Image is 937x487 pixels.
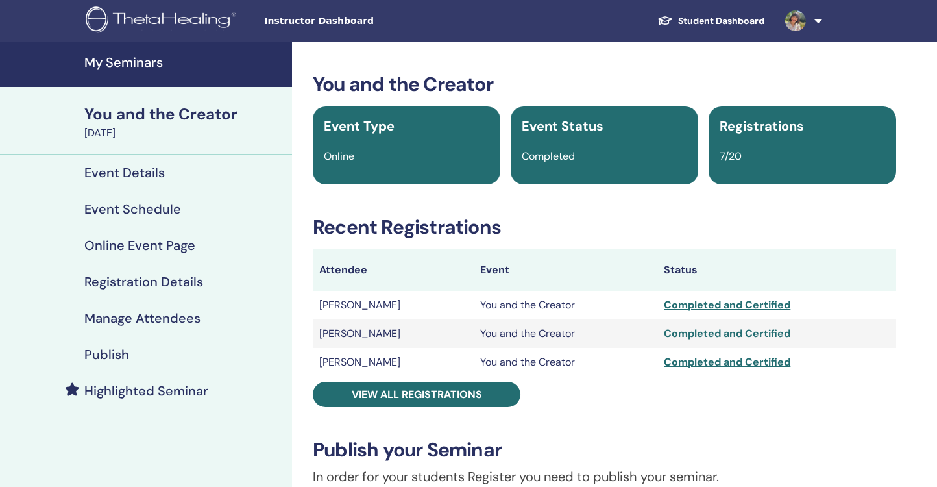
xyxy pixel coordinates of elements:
[664,355,889,370] div: Completed and Certified
[664,326,889,342] div: Completed and Certified
[84,125,284,141] div: [DATE]
[657,15,673,26] img: graduation-cap-white.svg
[84,383,208,399] h4: Highlighted Seminar
[522,149,575,163] span: Completed
[313,382,520,407] a: View all registrations
[84,103,284,125] div: You and the Creator
[474,319,658,348] td: You and the Creator
[324,149,354,163] span: Online
[313,291,474,319] td: [PERSON_NAME]
[84,274,203,290] h4: Registration Details
[84,310,201,326] h4: Manage Attendees
[647,9,775,33] a: Student Dashboard
[84,347,129,362] h4: Publish
[84,201,181,217] h4: Event Schedule
[313,319,474,348] td: [PERSON_NAME]
[474,249,658,291] th: Event
[720,118,804,134] span: Registrations
[313,438,896,462] h3: Publish your Seminar
[84,165,165,181] h4: Event Details
[313,216,896,239] h3: Recent Registrations
[657,249,895,291] th: Status
[785,10,806,31] img: default.jpg
[86,6,241,36] img: logo.png
[264,14,459,28] span: Instructor Dashboard
[84,238,195,253] h4: Online Event Page
[313,73,896,96] h3: You and the Creator
[324,118,395,134] span: Event Type
[313,249,474,291] th: Attendee
[664,297,889,313] div: Completed and Certified
[522,118,603,134] span: Event Status
[720,149,742,163] span: 7/20
[77,103,292,141] a: You and the Creator[DATE]
[313,348,474,377] td: [PERSON_NAME]
[474,291,658,319] td: You and the Creator
[474,348,658,377] td: You and the Creator
[352,388,482,401] span: View all registrations
[84,55,284,70] h4: My Seminars
[313,467,896,486] p: In order for your students Register you need to publish your seminar.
